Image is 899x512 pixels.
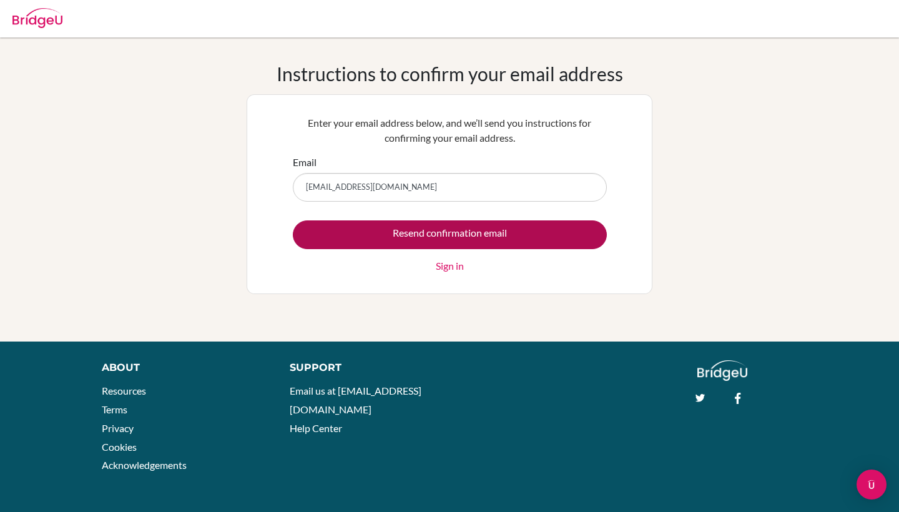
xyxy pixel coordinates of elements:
[290,422,342,434] a: Help Center
[102,459,187,471] a: Acknowledgements
[102,441,137,453] a: Cookies
[290,385,421,415] a: Email us at [EMAIL_ADDRESS][DOMAIN_NAME]
[436,258,464,273] a: Sign in
[293,155,317,170] label: Email
[277,62,623,85] h1: Instructions to confirm your email address
[12,8,62,28] img: Bridge-U
[102,422,134,434] a: Privacy
[102,403,127,415] a: Terms
[697,360,748,381] img: logo_white@2x-f4f0deed5e89b7ecb1c2cc34c3e3d731f90f0f143d5ea2071677605dd97b5244.png
[102,385,146,396] a: Resources
[293,220,607,249] input: Resend confirmation email
[857,470,887,500] div: Open Intercom Messenger
[293,116,607,145] p: Enter your email address below, and we’ll send you instructions for confirming your email address.
[290,360,437,375] div: Support
[102,360,262,375] div: About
